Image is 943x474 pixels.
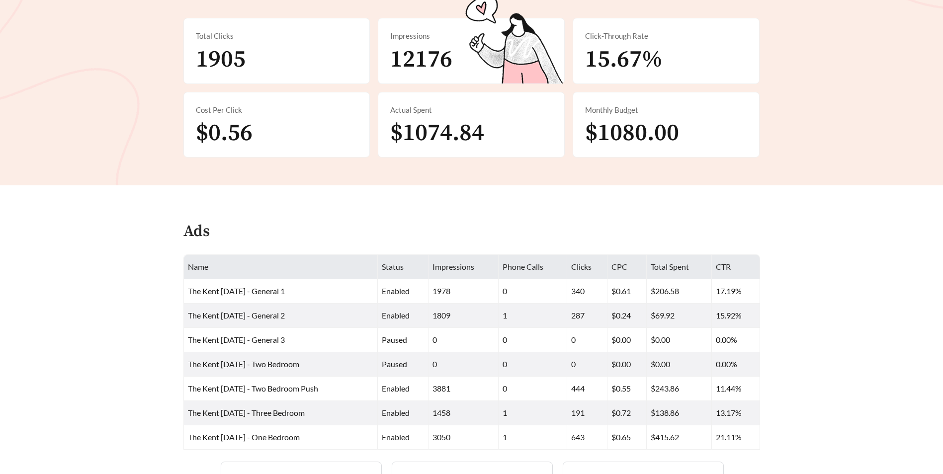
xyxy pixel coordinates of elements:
div: Click-Through Rate [585,30,747,42]
td: $0.00 [647,328,712,352]
td: 17.19% [712,279,760,304]
td: $0.61 [607,279,646,304]
div: Actual Spent [390,104,552,116]
span: $0.56 [196,118,253,148]
span: The Kent [DATE] - One Bedroom [188,432,300,442]
th: Total Spent [647,255,712,279]
span: enabled [382,432,410,442]
span: 12176 [390,45,452,75]
td: 15.92% [712,304,760,328]
td: 1978 [429,279,499,304]
span: $1080.00 [585,118,679,148]
td: $415.62 [647,425,712,450]
td: 340 [567,279,607,304]
td: 0 [499,279,567,304]
th: Phone Calls [499,255,567,279]
td: 0 [567,352,607,377]
td: 1 [499,304,567,328]
td: $0.00 [607,328,646,352]
span: The Kent [DATE] - Two Bedroom Push [188,384,318,393]
td: $69.92 [647,304,712,328]
span: paused [382,335,407,344]
span: The Kent [DATE] - Two Bedroom [188,359,299,369]
td: $0.24 [607,304,646,328]
div: Total Clicks [196,30,358,42]
span: enabled [382,384,410,393]
td: $0.00 [647,352,712,377]
th: Name [184,255,378,279]
span: The Kent [DATE] - General 2 [188,311,285,320]
td: 11.44% [712,377,760,401]
td: 0 [429,328,499,352]
th: Status [378,255,429,279]
td: 3050 [429,425,499,450]
th: Clicks [567,255,607,279]
td: $0.72 [607,401,646,425]
td: 444 [567,377,607,401]
span: paused [382,359,407,369]
th: Impressions [429,255,499,279]
td: 0 [499,352,567,377]
span: The Kent [DATE] - Three Bedroom [188,408,305,417]
span: $1074.84 [390,118,484,148]
span: enabled [382,286,410,296]
td: 0 [567,328,607,352]
td: 1 [499,401,567,425]
h4: Ads [183,223,210,240]
span: 15.67% [585,45,663,75]
td: 21.11% [712,425,760,450]
span: enabled [382,408,410,417]
span: enabled [382,311,410,320]
td: $206.58 [647,279,712,304]
td: 3881 [429,377,499,401]
td: 1 [499,425,567,450]
td: $0.00 [607,352,646,377]
span: The Kent [DATE] - General 1 [188,286,285,296]
span: CPC [611,262,627,271]
span: CTR [716,262,731,271]
div: Impressions [390,30,552,42]
td: 0 [429,352,499,377]
span: 1905 [196,45,246,75]
td: $0.55 [607,377,646,401]
td: 0.00% [712,328,760,352]
div: Monthly Budget [585,104,747,116]
td: 0.00% [712,352,760,377]
td: 1458 [429,401,499,425]
td: $0.65 [607,425,646,450]
td: $138.86 [647,401,712,425]
td: $243.86 [647,377,712,401]
td: 13.17% [712,401,760,425]
div: Cost Per Click [196,104,358,116]
td: 0 [499,377,567,401]
td: 191 [567,401,607,425]
td: 0 [499,328,567,352]
td: 643 [567,425,607,450]
td: 287 [567,304,607,328]
span: The Kent [DATE] - General 3 [188,335,285,344]
td: 1809 [429,304,499,328]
